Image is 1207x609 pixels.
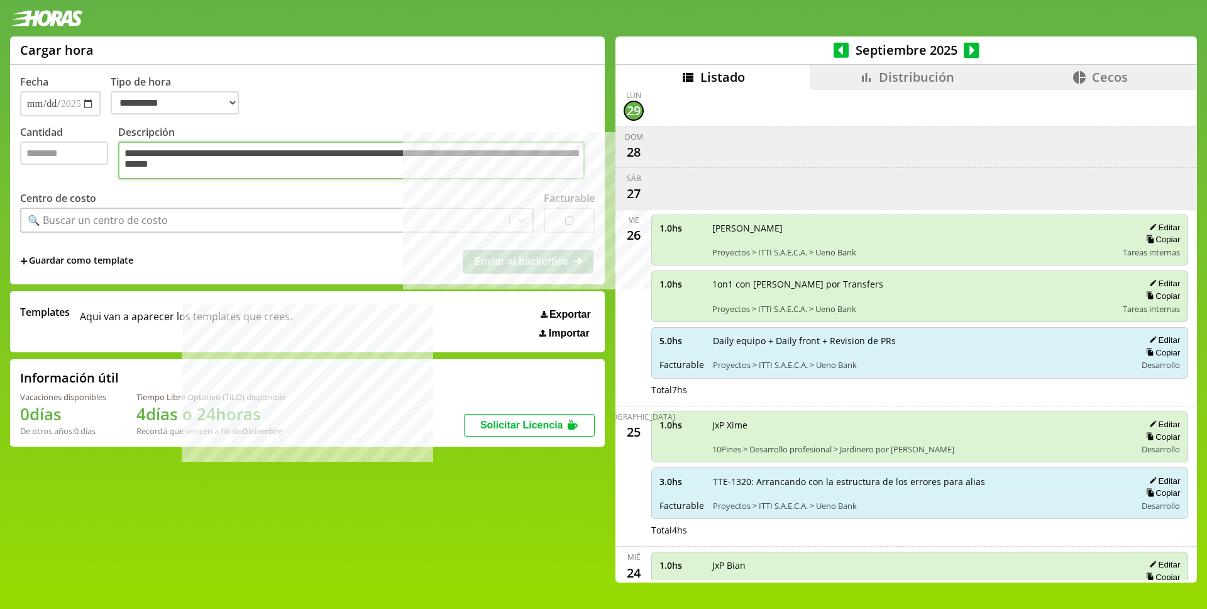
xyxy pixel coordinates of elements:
h2: Información útil [20,369,119,386]
div: Tiempo Libre Optativo (TiLO) disponible [136,391,285,403]
div: dom [625,131,643,142]
span: Daily equipo + Daily front + Revision de PRs [713,335,1127,347]
span: 5.0 hs [659,335,704,347]
button: Editar [1145,222,1180,233]
span: 1.0 hs [659,559,703,571]
div: 25 [624,422,644,442]
span: [PERSON_NAME] [712,222,1114,234]
button: Copiar [1142,291,1180,301]
label: Tipo de hora [111,75,249,116]
div: Vacaciones disponibles [20,391,106,403]
span: TTE-1320: Arrancando con la estructura de los errores para alias [713,476,1127,488]
span: Proyectos > ITTI S.A.E.C.A. > Ueno Bank [713,500,1127,511]
span: 1on1 con [PERSON_NAME] por Transfers [712,278,1114,290]
span: Solicitar Licencia [480,420,563,430]
span: Listado [700,69,745,86]
button: Copiar [1142,432,1180,442]
button: Editar [1145,335,1180,345]
span: Aqui van a aparecer los templates que crees. [80,305,292,339]
label: Centro de costo [20,191,96,205]
label: Cantidad [20,125,118,182]
span: Proyectos > ITTI S.A.E.C.A. > Ueno Bank [713,359,1127,371]
span: Cecos [1092,69,1128,86]
span: 1.0 hs [659,419,703,431]
button: Editar [1145,559,1180,570]
label: Fecha [20,75,48,89]
div: [DEMOGRAPHIC_DATA] [592,411,675,422]
textarea: Descripción [118,142,585,179]
span: 1.0 hs [659,222,703,234]
div: lun [626,90,641,101]
span: JxP Bian [712,559,1114,571]
span: Desarrollo [1142,500,1180,511]
span: Desarrollo [1142,444,1180,455]
span: 1.0 hs [659,278,703,290]
input: Cantidad [20,142,108,165]
span: Septiembre 2025 [849,42,964,59]
button: Copiar [1142,488,1180,498]
button: Exportar [537,308,595,321]
span: Proyectos > ITTI S.A.E.C.A. > Ueno Bank [712,303,1114,315]
span: Facturable [659,500,704,511]
span: JxP Xime [712,419,1127,431]
select: Tipo de hora [111,91,239,115]
span: Proyectos > ITTI S.A.E.C.A. > Ueno Bank [712,247,1114,258]
span: 3.0 hs [659,476,704,488]
div: De otros años: 0 días [20,425,106,437]
b: Diciembre [242,425,282,437]
div: Total 7 hs [651,384,1188,396]
h1: 4 días o 24 horas [136,403,285,425]
div: 26 [624,225,644,245]
span: Templates [20,305,70,319]
span: +Guardar como template [20,254,133,268]
div: vie [629,215,639,225]
h1: Cargar hora [20,42,94,59]
div: 🔍 Buscar un centro de costo [28,213,168,227]
label: Facturable [544,191,595,205]
span: Tareas internas [1123,247,1180,258]
span: Exportar [549,309,591,320]
div: 29 [624,101,644,121]
div: Total 4 hs [651,524,1188,536]
div: 28 [624,142,644,162]
button: Editar [1145,419,1180,430]
span: Facturable [659,359,704,371]
div: 27 [624,184,644,204]
div: sáb [627,173,641,184]
button: Copiar [1142,234,1180,245]
div: scrollable content [615,90,1197,581]
span: Importar [549,328,590,339]
h1: 0 días [20,403,106,425]
div: 24 [624,562,644,583]
button: Solicitar Licencia [464,414,595,437]
div: Recordá que vencen a fin de [136,425,285,437]
span: Tareas internas [1123,303,1180,315]
span: + [20,254,28,268]
button: Copiar [1142,347,1180,358]
button: Editar [1145,278,1180,289]
div: mié [627,552,641,562]
span: 10Pines > Desarrollo profesional > Jardinero por [PERSON_NAME] [712,444,1127,455]
button: Copiar [1142,572,1180,583]
button: Editar [1145,476,1180,486]
span: Desarrollo [1142,359,1180,371]
label: Descripción [118,125,595,182]
span: Distribución [879,69,954,86]
img: logotipo [10,10,83,26]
